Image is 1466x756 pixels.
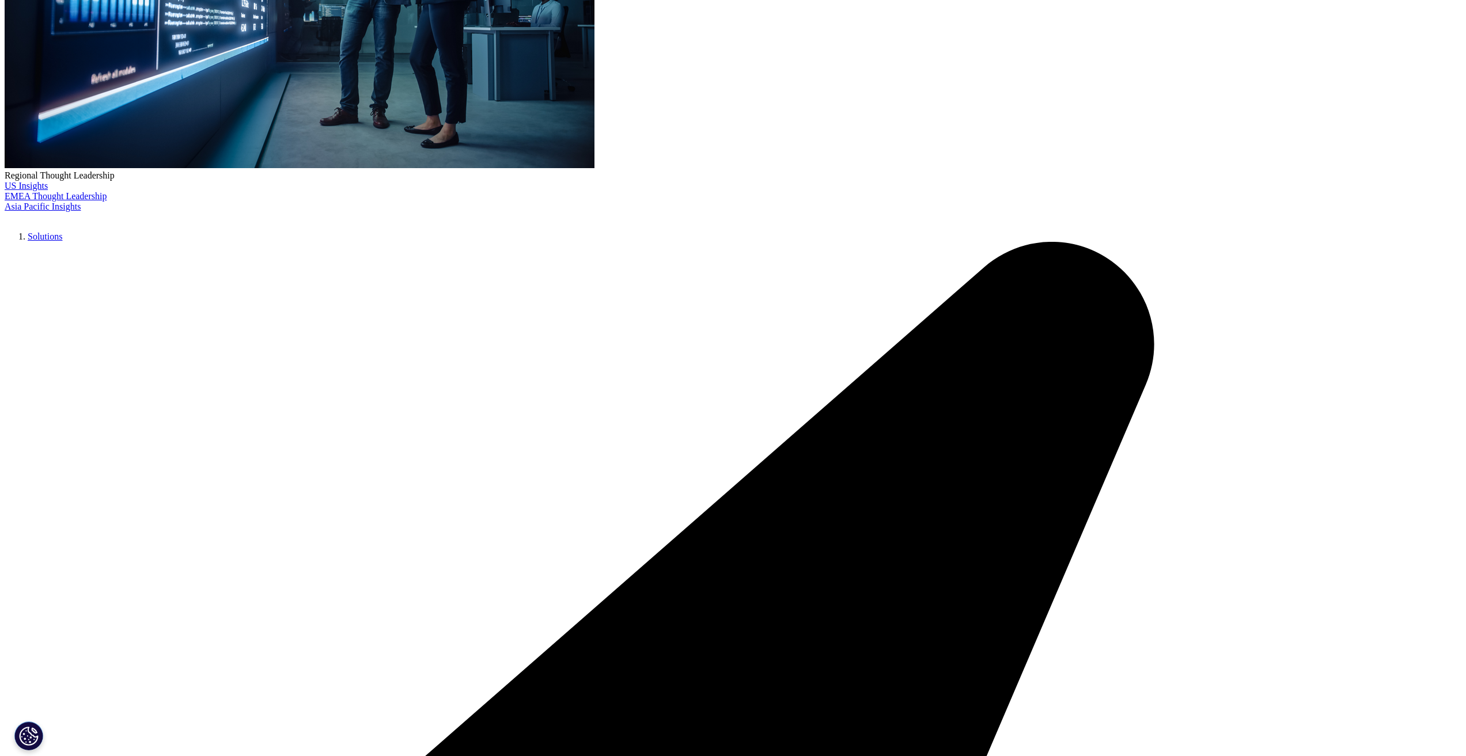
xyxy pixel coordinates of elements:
[28,231,62,241] a: Solutions
[5,191,107,201] a: EMEA Thought Leadership
[5,202,81,211] a: Asia Pacific Insights
[5,181,48,191] a: US Insights
[5,170,1461,181] div: Regional Thought Leadership
[14,721,43,750] button: Cookies Settings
